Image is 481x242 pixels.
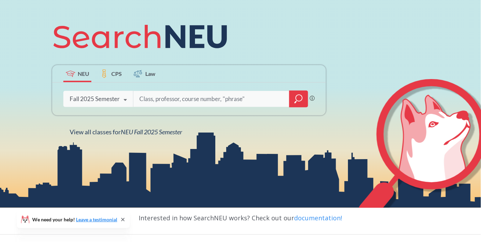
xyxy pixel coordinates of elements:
[111,70,122,78] span: CPS
[294,94,303,104] svg: magnifying glass
[78,70,89,78] span: NEU
[70,128,182,136] span: View all classes for
[294,214,342,222] a: documentation!
[289,91,308,107] div: magnifying glass
[145,70,155,78] span: Law
[139,92,284,106] input: Class, professor, course number, "phrase"
[121,128,182,136] span: NEU Fall 2025 Semester
[70,95,120,103] div: Fall 2025 Semester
